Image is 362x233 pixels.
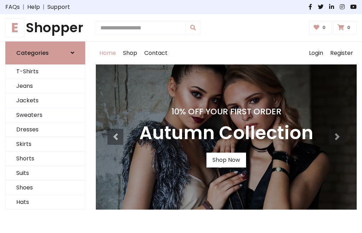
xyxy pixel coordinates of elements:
span: 0 [345,24,352,31]
a: Home [96,42,119,64]
a: Skirts [6,137,85,152]
a: Suits [6,166,85,181]
a: Shop Now [206,153,246,167]
a: Hats [6,195,85,210]
a: Support [47,3,70,11]
a: 0 [309,21,332,34]
h4: 10% Off Your First Order [139,107,313,116]
a: T-Shirts [6,64,85,79]
a: Sweaters [6,108,85,123]
h1: Shopper [5,20,85,36]
a: Jackets [6,93,85,108]
a: Register [327,42,357,64]
a: Shoes [6,181,85,195]
a: 0 [333,21,357,34]
span: | [20,3,27,11]
a: Shorts [6,152,85,166]
h6: Categories [16,50,49,56]
a: Jeans [6,79,85,93]
span: 0 [321,24,327,31]
a: Shop [119,42,141,64]
a: Contact [141,42,171,64]
span: E [5,18,24,37]
h3: Autumn Collection [139,122,313,144]
a: Categories [5,41,85,64]
a: EShopper [5,20,85,36]
a: Dresses [6,123,85,137]
a: Login [305,42,327,64]
a: FAQs [5,3,20,11]
span: | [40,3,47,11]
a: Help [27,3,40,11]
